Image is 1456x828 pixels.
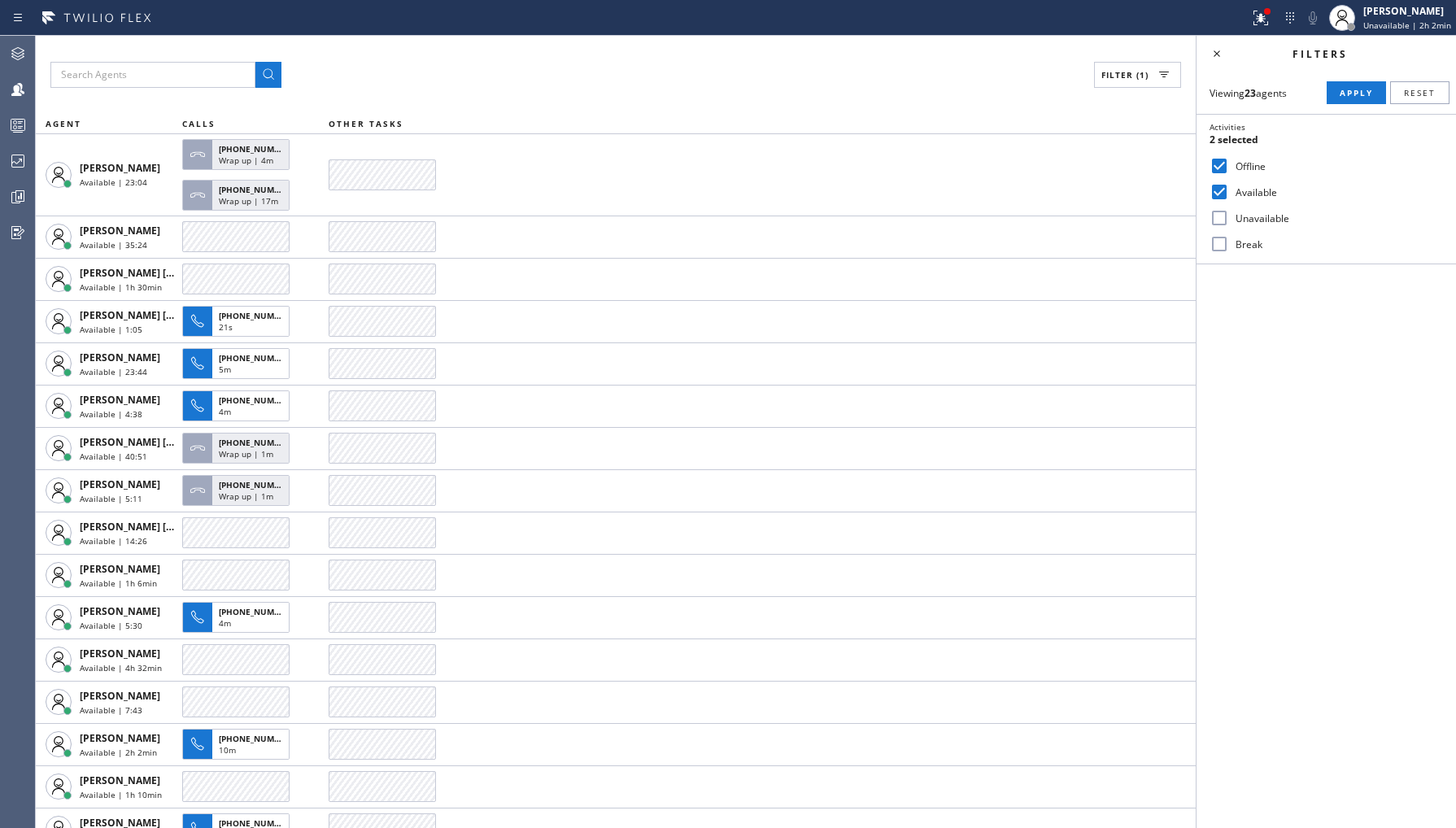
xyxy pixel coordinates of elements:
span: Wrap up | 17m [219,195,278,207]
span: Available | 14:26 [80,535,147,547]
span: Available | 1h 10min [80,789,162,800]
button: [PHONE_NUMBER]Wrap up | 1m [182,428,294,468]
span: Available | 2h 2min [80,747,157,758]
span: Reset [1404,87,1436,98]
span: [PERSON_NAME] [80,161,160,175]
span: [PHONE_NUMBER] [219,437,293,448]
span: 2 selected [1210,133,1258,146]
button: [PHONE_NUMBER]Wrap up | 4m [182,134,294,175]
span: Available | 1:05 [80,324,142,335]
span: AGENT [46,118,81,129]
span: Wrap up | 4m [219,155,273,166]
button: [PHONE_NUMBER]Wrap up | 1m [182,470,294,511]
span: Available | 4:38 [80,408,142,420]
span: [PHONE_NUMBER] [219,352,293,364]
button: Apply [1327,81,1386,104]
span: [PERSON_NAME] [80,393,160,407]
label: Available [1229,185,1443,199]
span: [PHONE_NUMBER] [219,733,293,744]
button: [PHONE_NUMBER]21s [182,301,294,342]
button: Filter (1) [1094,62,1181,88]
span: Available | 23:44 [80,366,147,377]
strong: 23 [1245,86,1256,100]
span: Available | 5:30 [80,620,142,631]
button: [PHONE_NUMBER]Wrap up | 17m [182,175,294,216]
span: [PERSON_NAME] [80,604,160,618]
button: [PHONE_NUMBER]4m [182,386,294,426]
label: Unavailable [1229,211,1443,225]
span: Available | 1h 6min [80,577,157,589]
span: [PHONE_NUMBER] [219,394,293,406]
span: [PHONE_NUMBER] [219,606,293,617]
div: [PERSON_NAME] [1363,4,1451,18]
span: Viewing agents [1210,86,1287,100]
button: Reset [1390,81,1449,104]
span: Available | 40:51 [80,451,147,462]
span: Wrap up | 1m [219,448,273,460]
button: [PHONE_NUMBER]5m [182,343,294,384]
div: Activities [1210,121,1443,133]
span: Unavailable | 2h 2min [1363,20,1451,31]
span: [PERSON_NAME] [80,224,160,238]
span: Apply [1340,87,1373,98]
span: [PHONE_NUMBER] [219,310,293,321]
span: Available | 5:11 [80,493,142,504]
button: Mute [1301,7,1324,29]
span: Available | 4h 32min [80,662,162,673]
span: Wrap up | 1m [219,490,273,502]
span: [PERSON_NAME] [80,562,160,576]
span: [PERSON_NAME] [PERSON_NAME] [80,308,243,322]
span: [PHONE_NUMBER] [219,184,293,195]
span: 21s [219,321,233,333]
span: Available | 7:43 [80,704,142,716]
span: [PERSON_NAME] [PERSON_NAME] Dahil [80,520,272,534]
span: Filter (1) [1101,69,1149,81]
span: [PERSON_NAME] [80,351,160,364]
span: 4m [219,406,231,417]
span: 5m [219,364,231,375]
span: Filters [1293,47,1348,61]
span: Available | 35:24 [80,239,147,251]
span: [PERSON_NAME] [80,647,160,660]
button: [PHONE_NUMBER]4m [182,597,294,638]
span: 10m [219,744,236,756]
span: [PERSON_NAME] [80,477,160,491]
span: 4m [219,617,231,629]
span: CALLS [182,118,216,129]
span: OTHER TASKS [329,118,403,129]
span: [PERSON_NAME] [80,731,160,745]
span: [PHONE_NUMBER] [219,479,293,490]
button: [PHONE_NUMBER]10m [182,724,294,765]
span: Available | 1h 30min [80,281,162,293]
span: [PHONE_NUMBER] [219,143,293,155]
label: Offline [1229,159,1443,173]
span: [PERSON_NAME] [PERSON_NAME] [80,266,243,280]
span: [PERSON_NAME] [80,774,160,787]
span: [PERSON_NAME] [80,689,160,703]
input: Search Agents [50,62,255,88]
span: Available | 23:04 [80,176,147,188]
label: Break [1229,238,1443,251]
span: [PERSON_NAME] [PERSON_NAME] [80,435,243,449]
